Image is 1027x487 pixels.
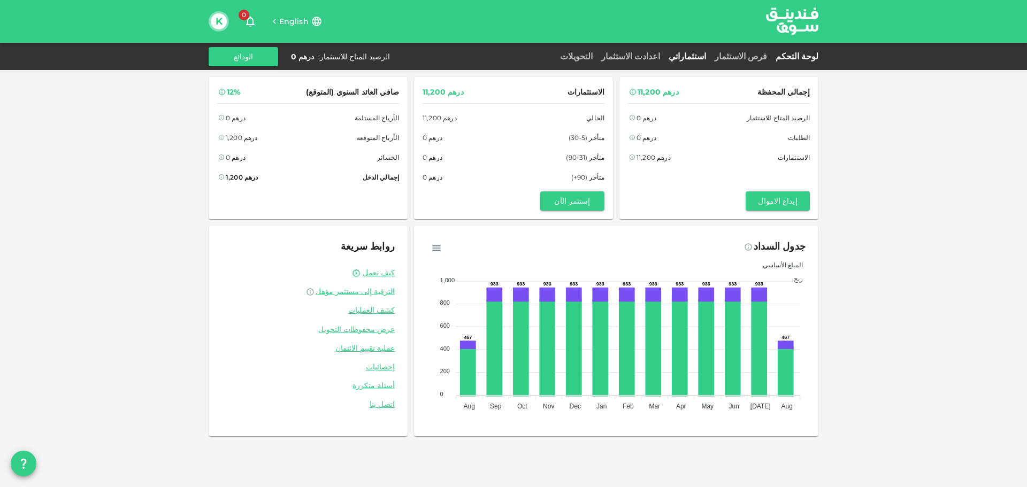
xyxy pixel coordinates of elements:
span: الحالي [586,112,604,123]
span: الطلبات [788,132,810,143]
img: logo [752,1,832,42]
a: اعدادت الاستثمار [597,51,664,61]
div: درهم 0 [226,112,246,123]
span: المبلغ الأساسي [755,261,803,269]
span: الاستثمارات [568,86,604,99]
tspan: 1,000 [440,277,455,283]
tspan: Mar [649,403,660,410]
button: K [211,13,227,29]
span: 0 [239,10,249,20]
span: روابط سريعة [341,241,395,252]
div: درهم 0 [423,152,442,163]
a: الترقية إلى مستثمر مؤهل [221,287,395,297]
tspan: Aug [781,403,793,410]
div: درهم 11,200 [423,112,457,123]
tspan: Apr [676,403,686,410]
div: درهم 0 [226,152,246,163]
tspan: 800 [440,299,450,306]
tspan: 200 [440,368,450,374]
tspan: 600 [440,322,450,329]
span: الخسائر [377,152,399,163]
span: إجمالي الدخل [363,172,399,183]
div: درهم 0 [423,172,442,183]
div: درهم 11,200 [637,152,671,163]
div: 12% [227,86,240,99]
a: أسئلة متكررة [221,381,395,391]
span: English [279,17,309,26]
button: الودائع [209,47,278,66]
div: جدول السداد [754,238,806,256]
button: question [11,451,36,476]
tspan: Sep [490,403,502,410]
a: إحصائيات [221,362,395,372]
span: صافي العائد السنوي (المتوقع) [306,86,399,99]
div: درهم 11,200 [638,86,679,99]
tspan: Dec [570,403,581,410]
div: درهم 1,200 [226,172,258,183]
tspan: Aug [464,403,475,410]
a: عرض محفوظات التحويل [221,324,395,335]
button: إيداع الاموال [746,191,810,211]
tspan: Jun [729,403,739,410]
tspan: Feb [623,403,634,410]
span: الترقية إلى مستثمر مؤهل [316,287,395,296]
button: 0 [240,11,261,32]
span: الأرباح المتوقعة [357,132,399,143]
div: درهم 0 [291,51,314,62]
span: ربح [786,275,803,283]
tspan: Jan [596,403,607,410]
a: فرص الاستثمار [710,51,771,61]
tspan: 400 [440,345,450,352]
span: إجمالي المحفظة [757,86,810,99]
div: درهم 11,200 [423,86,464,99]
div: الرصيد المتاح للاستثمار : [318,51,390,62]
tspan: 0 [440,391,443,397]
span: متأخر (5-30) [569,132,604,143]
div: درهم 1,200 [226,132,258,143]
tspan: Nov [543,403,554,410]
a: كيف تعمل [363,268,395,278]
span: متأخر (31-90) [566,152,604,163]
a: عملية تقييم الائتمان [221,343,395,353]
span: الأرباح المستلمة [355,112,399,123]
div: درهم 0 [423,132,442,143]
a: logo [766,1,818,42]
span: الاستثمارات [778,152,810,163]
button: إستثمر الآن [540,191,604,211]
tspan: [DATE] [750,403,771,410]
tspan: May [701,403,714,410]
span: الرصيد المتاح للاستثمار [747,112,810,123]
div: درهم 0 [637,132,656,143]
a: كشف العمليات [221,305,395,315]
a: التحويلات [556,51,597,61]
span: متأخر (90+) [571,172,604,183]
a: اتصل بنا [221,399,395,409]
tspan: Oct [517,403,527,410]
a: لوحة التحكم [771,51,818,61]
a: استثماراتي [664,51,710,61]
div: درهم 0 [637,112,656,123]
